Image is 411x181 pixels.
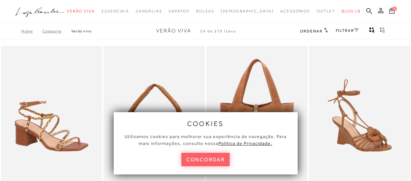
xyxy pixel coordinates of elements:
[342,9,361,13] span: BLOG LB
[42,29,71,33] a: Categoria
[136,5,162,17] a: noSubCategoriesText
[196,9,215,13] span: Bolsas
[102,5,129,17] a: noSubCategoriesText
[67,5,95,17] a: noSubCategoriesText
[181,153,230,166] button: concordar
[125,134,286,146] span: Utilizamos cookies para melhorar sua experiência de navegação. Para mais informações, consulte nossa
[387,7,397,16] button: 0
[169,9,189,13] span: Sapatos
[280,5,310,17] a: noSubCategoriesText
[317,9,335,13] span: Outlet
[300,29,322,33] span: Ordenar
[342,5,361,17] a: BLOG LB
[67,9,95,13] span: Verão Viva
[221,9,274,13] span: [DEMOGRAPHIC_DATA]
[136,9,162,13] span: Sandálias
[378,27,387,35] button: gridText6Desc
[187,120,224,127] span: cookies
[218,141,272,146] a: Política de Privacidade.
[21,29,42,33] a: Home
[169,5,189,17] a: noSubCategoriesText
[280,9,310,13] span: Acessórios
[200,29,236,33] span: 24 de 579 itens
[392,7,397,11] span: 0
[317,5,335,17] a: noSubCategoriesText
[221,5,274,17] a: noSubCategoriesText
[196,5,215,17] a: noSubCategoriesText
[102,9,129,13] span: Essenciais
[156,28,191,34] span: Verão Viva
[336,28,359,33] a: FILTRAR
[367,27,377,35] button: Mostrar 4 produtos por linha
[71,29,92,33] a: Verão Viva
